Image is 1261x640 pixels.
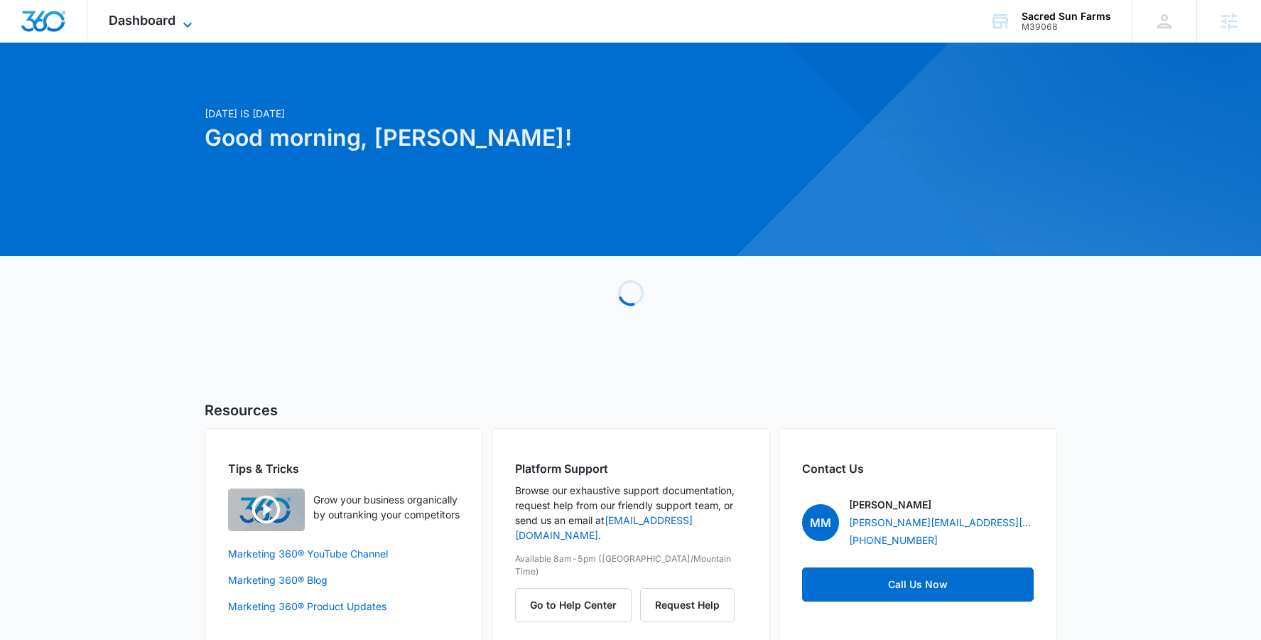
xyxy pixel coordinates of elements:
a: Go to Help Center [515,599,640,611]
a: Request Help [640,599,735,611]
p: [DATE] is [DATE] [205,106,767,121]
button: Go to Help Center [515,588,632,622]
p: Available 8am-5pm ([GEOGRAPHIC_DATA]/Mountain Time) [515,553,747,578]
a: Marketing 360® Product Updates [228,599,460,614]
h2: Platform Support [515,460,747,477]
p: Grow your business organically by outranking your competitors [313,492,460,522]
div: account id [1022,22,1111,32]
h2: Contact Us [802,460,1034,477]
span: MM [802,504,839,541]
a: Marketing 360® Blog [228,572,460,587]
p: Browse our exhaustive support documentation, request help from our friendly support team, or send... [515,483,747,543]
img: Quick Overview Video [228,489,305,531]
h1: Good morning, [PERSON_NAME]! [205,121,767,155]
a: [PERSON_NAME][EMAIL_ADDRESS][PERSON_NAME][DOMAIN_NAME] [849,515,1034,530]
p: [PERSON_NAME] [849,497,931,512]
a: Marketing 360® YouTube Channel [228,546,460,561]
h5: Resources [205,400,1057,421]
a: [PHONE_NUMBER] [849,533,938,548]
button: Request Help [640,588,735,622]
div: account name [1022,11,1111,22]
a: Call Us Now [802,567,1034,602]
span: Dashboard [109,13,175,28]
h2: Tips & Tricks [228,460,460,477]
